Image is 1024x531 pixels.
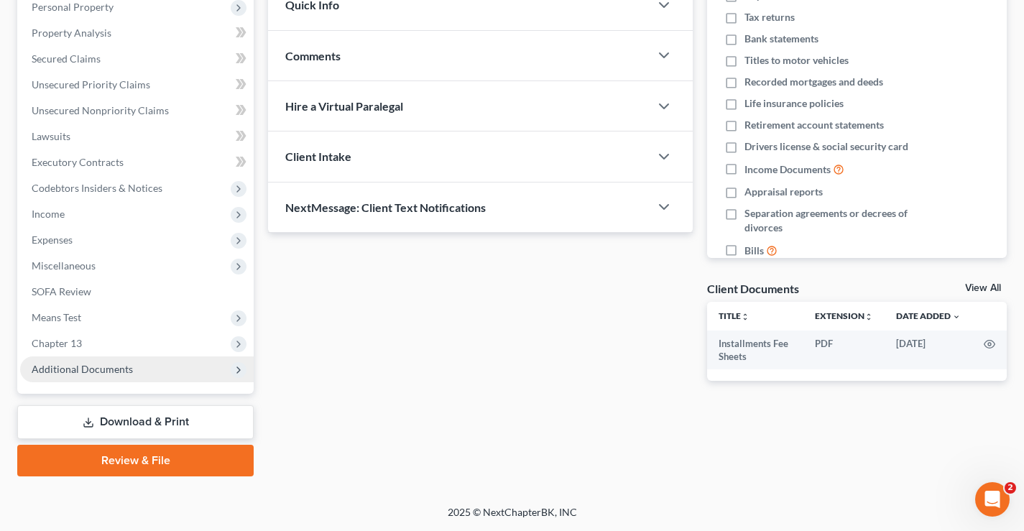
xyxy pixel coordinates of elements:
[803,331,885,370] td: PDF
[20,279,254,305] a: SOFA Review
[744,118,884,132] span: Retirement account statements
[744,206,919,235] span: Separation agreements or decrees of divorces
[32,182,162,194] span: Codebtors Insiders & Notices
[32,130,70,142] span: Lawsuits
[32,104,169,116] span: Unsecured Nonpriority Claims
[32,27,111,39] span: Property Analysis
[707,281,799,296] div: Client Documents
[32,208,65,220] span: Income
[744,96,844,111] span: Life insurance policies
[32,234,73,246] span: Expenses
[32,78,150,91] span: Unsecured Priority Claims
[32,311,81,323] span: Means Test
[744,10,795,24] span: Tax returns
[885,331,972,370] td: [DATE]
[744,75,883,89] span: Recorded mortgages and deeds
[20,124,254,149] a: Lawsuits
[744,32,818,46] span: Bank statements
[707,331,803,370] td: Installments Fee Sheets
[1005,482,1016,494] span: 2
[32,259,96,272] span: Miscellaneous
[896,310,961,321] a: Date Added expand_more
[741,313,749,321] i: unfold_more
[965,283,1001,293] a: View All
[17,445,254,476] a: Review & File
[744,244,764,258] span: Bills
[975,482,1010,517] iframe: Intercom live chat
[719,310,749,321] a: Titleunfold_more
[17,405,254,439] a: Download & Print
[285,49,341,63] span: Comments
[744,162,831,177] span: Income Documents
[20,72,254,98] a: Unsecured Priority Claims
[32,337,82,349] span: Chapter 13
[285,200,486,214] span: NextMessage: Client Text Notifications
[20,20,254,46] a: Property Analysis
[952,313,961,321] i: expand_more
[20,149,254,175] a: Executory Contracts
[32,156,124,168] span: Executory Contracts
[815,310,873,321] a: Extensionunfold_more
[103,505,922,531] div: 2025 © NextChapterBK, INC
[20,98,254,124] a: Unsecured Nonpriority Claims
[32,285,91,297] span: SOFA Review
[864,313,873,321] i: unfold_more
[744,53,849,68] span: Titles to motor vehicles
[32,1,114,13] span: Personal Property
[744,139,908,154] span: Drivers license & social security card
[32,52,101,65] span: Secured Claims
[285,99,403,113] span: Hire a Virtual Paralegal
[32,363,133,375] span: Additional Documents
[20,46,254,72] a: Secured Claims
[744,185,823,199] span: Appraisal reports
[285,149,351,163] span: Client Intake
